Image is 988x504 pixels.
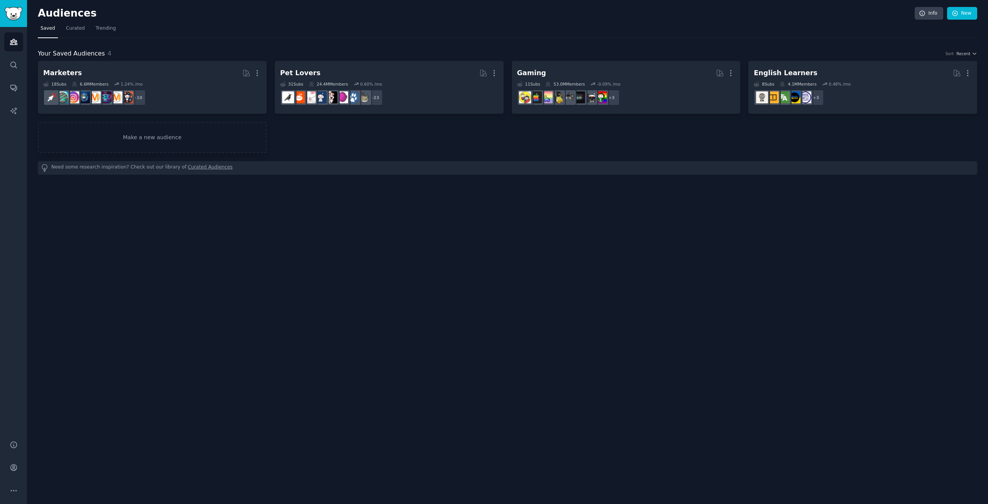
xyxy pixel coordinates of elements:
[38,22,58,38] a: Saved
[63,22,88,38] a: Curated
[108,50,112,57] span: 4
[829,81,851,87] div: 0.48 % /mo
[778,91,790,103] img: language_exchange
[754,68,817,78] div: English Learners
[325,91,337,103] img: parrots
[275,61,504,114] a: Pet Lovers31Subs24.4MMembers0.60% /mo+23catsdogsAquariumsparrotsdogswithjobsRATSBeardedDragonsbir...
[748,61,977,114] a: English Learners8Subs4.1MMembers0.48% /mo+3languagelearningEnglishLearninglanguage_exchangeLearnE...
[280,81,303,87] div: 31 Sub s
[541,91,553,103] img: CozyGamers
[5,7,22,20] img: GummySearch logo
[595,91,607,103] img: gaming
[72,81,108,87] div: 6.6M Members
[808,89,824,106] div: + 3
[96,25,116,32] span: Trending
[67,91,79,103] img: InstagramMarketing
[188,164,233,172] a: Curated Audiences
[280,68,321,78] div: Pet Lovers
[947,7,977,20] a: New
[78,91,90,103] img: digital_marketing
[597,81,621,87] div: -0.09 % /mo
[38,7,915,20] h2: Audiences
[552,91,563,103] img: linux_gaming
[512,61,741,114] a: Gaming11Subs53.0MMembers-0.09% /mo+3gamingpcgamingGamingLeaksAndRumoursIndieGaminglinux_gamingCoz...
[788,91,800,103] img: EnglishLearning
[293,91,305,103] img: BeardedDragons
[754,81,774,87] div: 8 Sub s
[43,68,82,78] div: Marketers
[584,91,596,103] img: pcgaming
[130,89,146,106] div: + 10
[56,91,68,103] img: Affiliatemarketing
[66,25,85,32] span: Curated
[43,81,66,87] div: 18 Sub s
[121,91,133,103] img: socialmedia
[756,91,768,103] img: Learn_English
[121,81,143,87] div: 1.24 % /mo
[767,91,779,103] img: LearnEnglishOnReddit
[282,91,294,103] img: birding
[517,68,546,78] div: Gaming
[604,89,620,106] div: + 3
[358,91,370,103] img: cats
[336,91,348,103] img: Aquariums
[915,7,943,20] a: Info
[304,91,316,103] img: RATS
[573,91,585,103] img: GamingLeaksAndRumours
[946,51,954,56] div: Sort
[93,22,118,38] a: Trending
[38,61,267,114] a: Marketers18Subs6.6MMembers1.24% /mo+10socialmediamarketingSEODigitalMarketingdigital_marketingIns...
[517,81,540,87] div: 11 Sub s
[309,81,348,87] div: 24.4M Members
[315,91,327,103] img: dogswithjobs
[38,49,105,59] span: Your Saved Audiences
[956,51,977,56] button: Recent
[360,81,382,87] div: 0.60 % /mo
[38,161,977,175] div: Need some research inspiration? Check out our library of
[46,91,58,103] img: PPC
[347,91,359,103] img: dogs
[89,91,101,103] img: DigitalMarketing
[545,81,585,87] div: 53.0M Members
[519,91,531,103] img: GamerPals
[799,91,811,103] img: languagelearning
[41,25,55,32] span: Saved
[38,122,267,153] a: Make a new audience
[530,91,542,103] img: macgaming
[367,89,383,106] div: + 23
[780,81,816,87] div: 4.1M Members
[956,51,970,56] span: Recent
[110,91,122,103] img: marketing
[100,91,112,103] img: SEO
[562,91,574,103] img: IndieGaming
